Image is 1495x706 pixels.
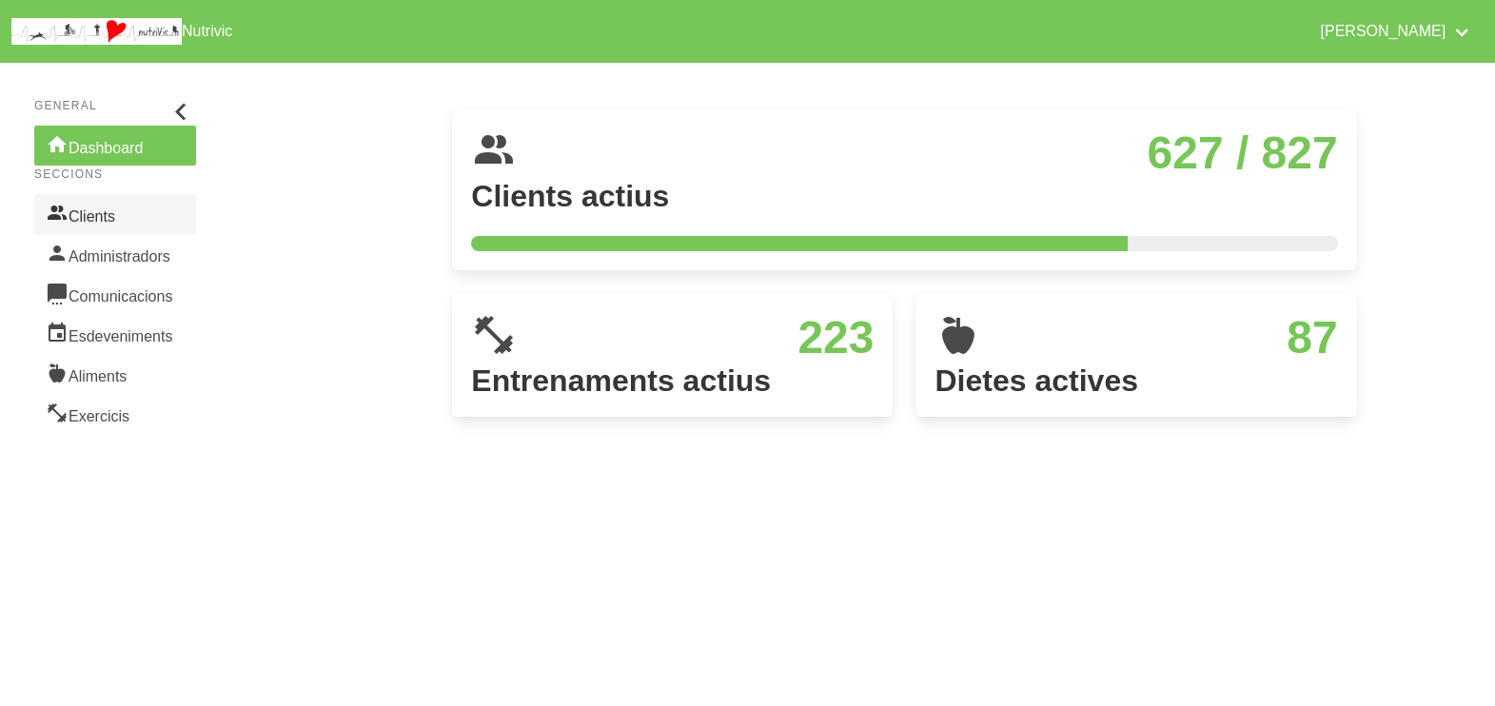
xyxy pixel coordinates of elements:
[471,363,874,398] h4: Entrenaments actius
[532,312,874,363] h3: 223
[34,274,196,314] a: Comunicacions
[1308,8,1484,55] a: [PERSON_NAME]
[34,194,196,234] a: Clients
[934,363,1337,398] h4: Dietes actives
[34,166,196,183] p: Seccions
[34,394,196,434] a: Exercicis
[471,179,1337,213] h4: Clients actius
[34,314,196,354] a: Esdeveniments
[11,18,182,45] img: company_logo
[34,97,196,114] p: General
[34,126,196,166] a: Dashboard
[532,127,1337,179] h3: 627 / 827
[34,234,196,274] a: Administradors
[995,312,1337,363] h3: 87
[34,354,196,394] a: Aliments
